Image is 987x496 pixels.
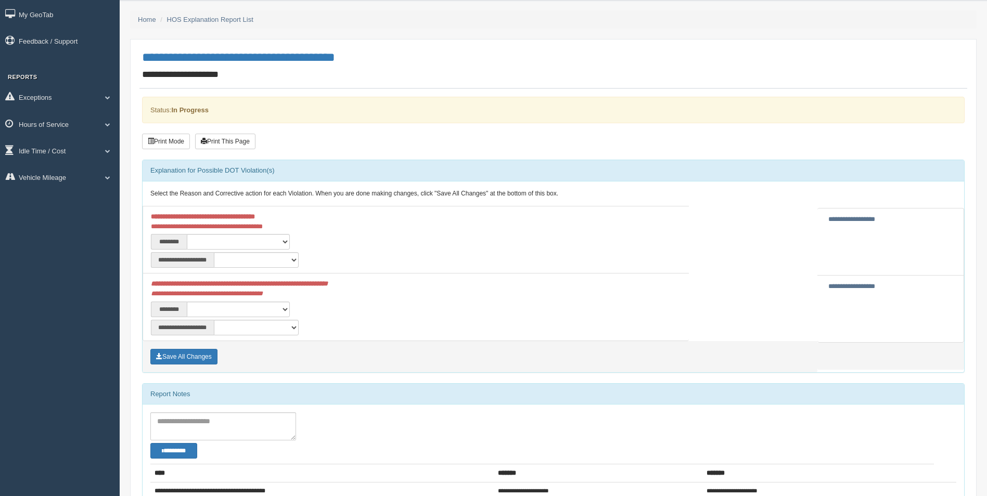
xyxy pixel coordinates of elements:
div: Select the Reason and Corrective action for each Violation. When you are done making changes, cli... [143,181,964,206]
div: Report Notes [143,384,964,404]
button: Print This Page [195,134,255,149]
button: Change Filter Options [150,443,197,459]
button: Print Mode [142,134,190,149]
a: Home [138,16,156,23]
button: Save [150,349,217,364]
strong: In Progress [171,106,209,114]
div: Status: [142,97,965,123]
a: HOS Explanation Report List [167,16,253,23]
div: Explanation for Possible DOT Violation(s) [143,160,964,181]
